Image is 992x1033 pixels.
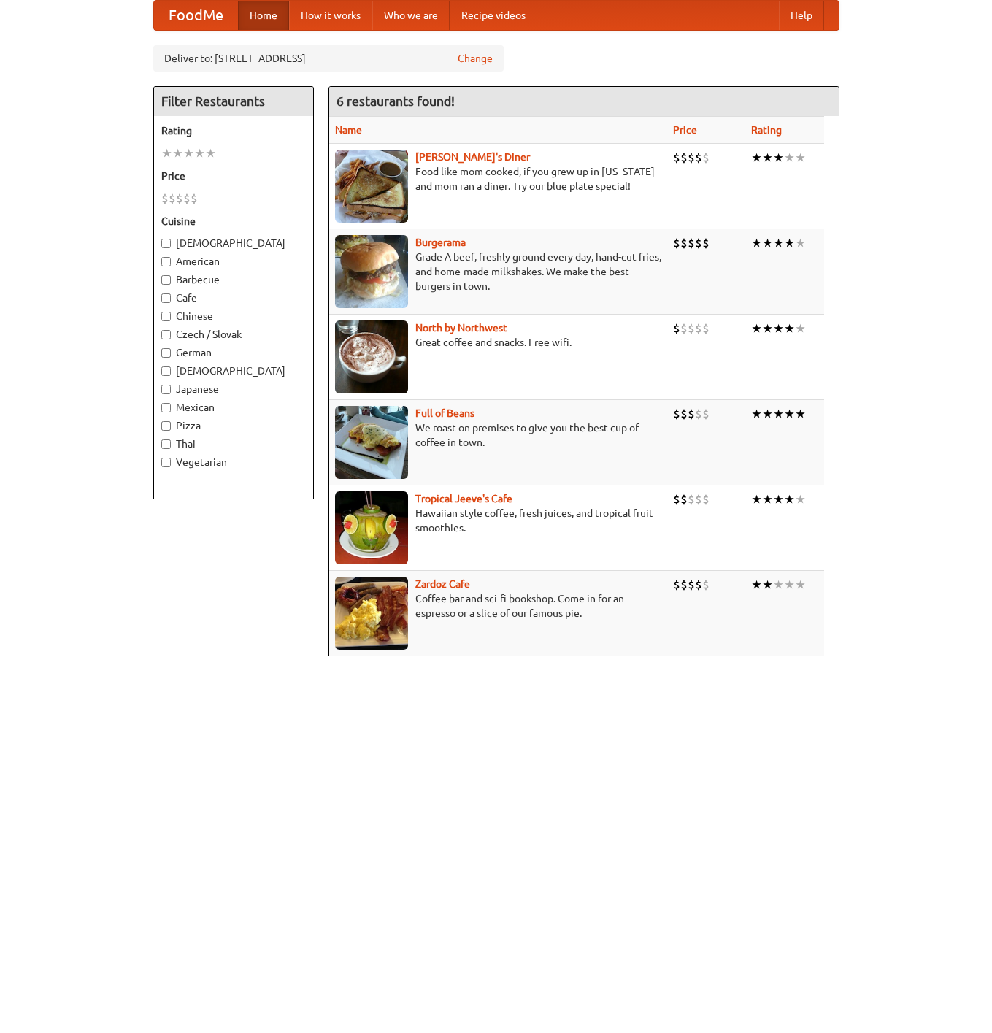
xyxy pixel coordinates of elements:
[161,364,306,378] label: [DEMOGRAPHIC_DATA]
[161,458,171,467] input: Vegetarian
[161,385,171,394] input: Japanese
[795,235,806,251] li: ★
[795,320,806,337] li: ★
[680,150,688,166] li: $
[161,191,169,207] li: $
[773,235,784,251] li: ★
[751,124,782,136] a: Rating
[702,235,710,251] li: $
[673,577,680,593] li: $
[161,437,306,451] label: Thai
[161,214,306,229] h5: Cuisine
[450,1,537,30] a: Recipe videos
[751,235,762,251] li: ★
[335,506,661,535] p: Hawaiian style coffee, fresh juices, and tropical fruit smoothies.
[751,150,762,166] li: ★
[161,272,306,287] label: Barbecue
[695,235,702,251] li: $
[335,320,408,393] img: north.jpg
[695,150,702,166] li: $
[161,309,306,323] label: Chinese
[415,493,512,504] a: Tropical Jeeve's Cafe
[169,191,176,207] li: $
[415,151,530,163] a: [PERSON_NAME]'s Diner
[335,421,661,450] p: We roast on premises to give you the best cup of coffee in town.
[183,191,191,207] li: $
[161,348,171,358] input: German
[795,577,806,593] li: ★
[779,1,824,30] a: Help
[680,235,688,251] li: $
[784,491,795,507] li: ★
[161,123,306,138] h5: Rating
[702,491,710,507] li: $
[161,403,171,412] input: Mexican
[773,320,784,337] li: ★
[205,145,216,161] li: ★
[688,150,695,166] li: $
[695,406,702,422] li: $
[154,1,238,30] a: FoodMe
[688,406,695,422] li: $
[688,235,695,251] li: $
[673,150,680,166] li: $
[335,164,661,193] p: Food like mom cooked, if you grew up in [US_STATE] and mom ran a diner. Try our blue plate special!
[695,320,702,337] li: $
[183,145,194,161] li: ★
[191,191,198,207] li: $
[161,236,306,250] label: [DEMOGRAPHIC_DATA]
[688,491,695,507] li: $
[335,406,408,479] img: beans.jpg
[673,235,680,251] li: $
[172,145,183,161] li: ★
[335,577,408,650] img: zardoz.jpg
[415,237,466,248] a: Burgerama
[415,322,507,334] a: North by Northwest
[673,406,680,422] li: $
[762,577,773,593] li: ★
[773,150,784,166] li: ★
[773,577,784,593] li: ★
[695,491,702,507] li: $
[751,577,762,593] li: ★
[161,169,306,183] h5: Price
[762,150,773,166] li: ★
[773,406,784,422] li: ★
[702,320,710,337] li: $
[161,421,171,431] input: Pizza
[161,145,172,161] li: ★
[289,1,372,30] a: How it works
[762,491,773,507] li: ★
[688,577,695,593] li: $
[784,235,795,251] li: ★
[161,293,171,303] input: Cafe
[161,327,306,342] label: Czech / Slovak
[335,124,362,136] a: Name
[673,124,697,136] a: Price
[415,578,470,590] a: Zardoz Cafe
[161,439,171,449] input: Thai
[784,406,795,422] li: ★
[335,335,661,350] p: Great coffee and snacks. Free wifi.
[161,455,306,469] label: Vegetarian
[335,150,408,223] img: sallys.jpg
[161,254,306,269] label: American
[161,418,306,433] label: Pizza
[751,406,762,422] li: ★
[161,239,171,248] input: [DEMOGRAPHIC_DATA]
[194,145,205,161] li: ★
[337,94,455,108] ng-pluralize: 6 restaurants found!
[372,1,450,30] a: Who we are
[680,406,688,422] li: $
[673,320,680,337] li: $
[762,320,773,337] li: ★
[415,407,474,419] b: Full of Beans
[680,491,688,507] li: $
[762,235,773,251] li: ★
[680,577,688,593] li: $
